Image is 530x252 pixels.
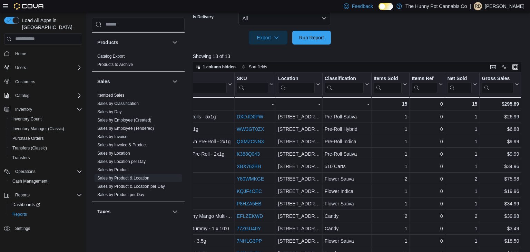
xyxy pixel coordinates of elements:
nav: Complex example [4,46,82,252]
div: Flower Sativa [325,175,369,183]
button: Products [171,38,179,46]
div: $9.99 [482,150,519,158]
span: Transfers (Classic) [10,144,82,152]
button: Gross Sales [482,75,519,93]
div: SKU [237,75,268,82]
button: Sales [97,78,169,85]
span: Sales by Product [97,167,129,172]
div: Ness - Blue Kiwi 510 Cartridge - 1g [99,162,232,171]
div: Spinach - Fully Blasted Strawberry Mango Gummy - 1 x 10:0 [99,224,232,233]
div: 15 [373,100,407,108]
button: Location [278,75,320,93]
div: Pre-Roll Sativa [325,150,369,158]
div: $75.98 [482,175,519,183]
button: Taxes [97,208,169,215]
div: - [278,100,320,108]
a: Products to Archive [97,62,133,67]
span: Dashboards [12,202,40,207]
div: Good Supply - Double Dutchies Double Down Pre-Roll - 2x1g [99,137,232,146]
span: Catalog Export [97,53,125,59]
button: All [238,11,331,25]
div: 2 [373,175,407,183]
p: | [470,2,471,10]
div: 0 [412,100,443,108]
span: Catalog [12,91,82,100]
a: Purchase Orders [10,134,47,143]
div: Raquel Di Cresce [474,2,482,10]
span: Transfers [12,155,30,161]
div: Product [99,75,227,82]
span: Products to Archive [97,61,133,67]
button: Items Sold [373,75,407,93]
span: Export [253,31,283,45]
div: Potluck - Mango Dream - 7g [99,175,232,183]
button: Settings [1,223,85,233]
span: Itemized Sales [97,92,125,98]
button: Net Sold [447,75,477,93]
a: Sales by Product & Location [97,175,149,180]
div: Products [92,52,185,71]
div: $9.99 [482,137,519,146]
a: Sales by Employee (Tendered) [97,126,154,130]
a: 77ZGU40Y [237,226,261,231]
div: Pre-Roll Sativa [325,113,369,121]
div: $34.96 [482,162,519,171]
p: [PERSON_NAME] [485,2,524,10]
div: Flower Sativa [325,200,369,208]
a: P8HZA5EB [237,201,262,206]
div: 1 [373,200,407,208]
h3: Products [97,39,118,46]
a: WW3GT0ZX [237,126,264,132]
button: Display options [500,63,508,71]
div: 2 [373,212,407,220]
input: Dark Mode [379,3,393,10]
a: 7NHLG3PP [237,238,262,244]
div: [STREET_ADDRESS] [278,200,320,208]
div: 0 [412,150,443,158]
button: Home [1,49,85,59]
div: SKU URL [237,75,268,93]
div: 2 [447,212,477,220]
a: Y80WMKGE [237,176,264,182]
div: $6.88 [482,125,519,133]
span: Inventory [15,107,32,112]
div: $295.89 [482,100,519,108]
span: Sales by Location [97,150,130,156]
div: Pure Sunfarms - Pink Kush - 3.5g [99,187,232,195]
a: K388Q043 [237,151,260,157]
span: Sales by Invoice & Product [97,142,147,147]
button: Transfers [7,153,85,163]
span: Sales by Classification [97,100,139,106]
span: Reports [12,212,27,217]
span: Purchase Orders [10,134,82,143]
span: Feedback [352,3,373,10]
span: Reports [12,191,82,199]
a: Sales by Location per Day [97,159,146,164]
span: Reports [15,192,30,198]
span: Operations [15,169,36,174]
a: Cash Management [10,177,50,185]
button: Customers [1,77,85,87]
p: Showing 13 of 13 [193,53,524,60]
button: Inventory [12,105,35,114]
a: Sales by Day [97,109,122,114]
div: Items Ref [412,75,437,93]
div: [PERSON_NAME] - Big Buddy Sativa Pre-Rolls - 5x1g [99,113,232,121]
a: XBX762BH [237,164,261,169]
div: 1 [447,224,477,233]
div: Gross Sales [482,75,513,93]
button: Run Report [292,31,331,45]
div: 1 [373,187,407,195]
div: 1 [373,224,407,233]
div: 1 [373,150,407,158]
span: Inventory Manager (Classic) [12,126,64,132]
div: Flower Sativa [325,237,369,245]
span: Sales by Employee (Tendered) [97,125,154,131]
a: Sales by Product & Location per Day [97,184,165,188]
a: Transfers (Classic) [10,144,50,152]
img: Cova [14,3,45,10]
div: 510 Carts [325,162,369,171]
button: Sort fields [239,63,270,71]
span: Home [12,49,82,58]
